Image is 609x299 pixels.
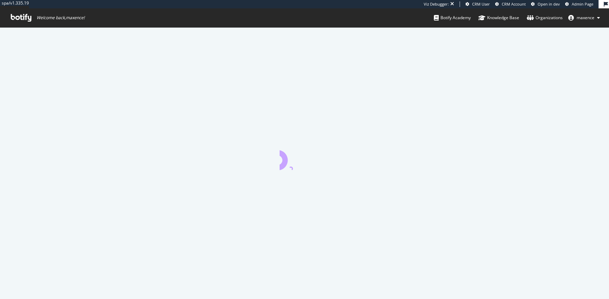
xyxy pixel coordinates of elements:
[478,14,519,21] div: Knowledge Base
[280,145,330,170] div: animation
[577,15,594,21] span: maxence
[478,8,519,27] a: Knowledge Base
[565,1,593,7] a: Admin Page
[424,1,449,7] div: Viz Debugger:
[434,14,471,21] div: Botify Academy
[466,1,490,7] a: CRM User
[502,1,526,7] span: CRM Account
[472,1,490,7] span: CRM User
[531,1,560,7] a: Open in dev
[495,1,526,7] a: CRM Account
[572,1,593,7] span: Admin Page
[434,8,471,27] a: Botify Academy
[527,8,563,27] a: Organizations
[563,12,606,23] button: maxence
[37,15,85,21] span: Welcome back, maxence !
[527,14,563,21] div: Organizations
[538,1,560,7] span: Open in dev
